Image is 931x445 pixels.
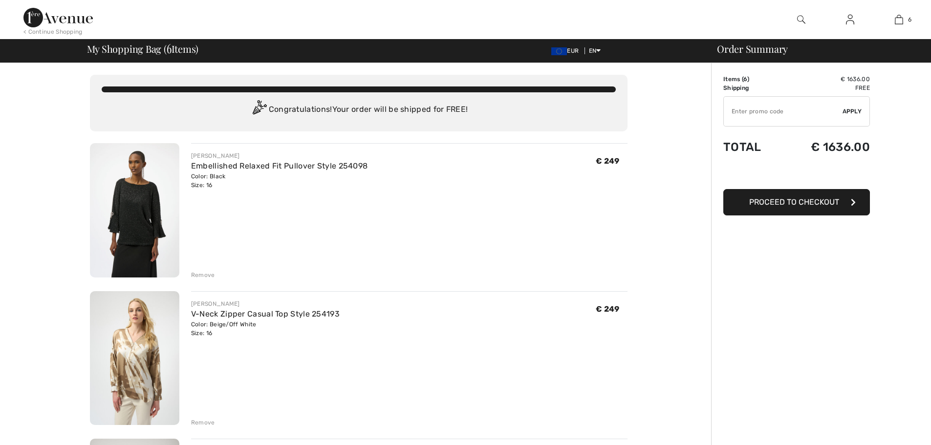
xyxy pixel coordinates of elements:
span: EUR [551,47,583,54]
span: EN [589,47,601,54]
div: [PERSON_NAME] [191,299,340,308]
div: < Continue Shopping [23,27,83,36]
span: 6 [167,42,172,54]
span: € 249 [596,156,620,166]
span: 6 [908,15,911,24]
div: Remove [191,271,215,279]
button: Proceed to Checkout [723,189,870,215]
a: Sign In [838,14,862,26]
span: Proceed to Checkout [749,197,839,207]
a: V-Neck Zipper Casual Top Style 254193 [191,309,340,318]
img: My Info [846,14,854,25]
img: My Bag [895,14,903,25]
div: Color: Beige/Off White Size: 16 [191,320,340,338]
span: € 249 [596,304,620,314]
div: Remove [191,418,215,427]
iframe: PayPal [723,164,870,186]
img: search the website [797,14,805,25]
td: Total [723,130,780,164]
img: 1ère Avenue [23,8,93,27]
span: Apply [843,107,862,116]
img: Congratulation2.svg [249,100,269,120]
td: € 1636.00 [780,75,870,84]
td: Items ( ) [723,75,780,84]
div: Congratulations! Your order will be shipped for FREE! [102,100,616,120]
td: € 1636.00 [780,130,870,164]
img: Embellished Relaxed Fit Pullover Style 254098 [90,143,179,277]
div: Color: Black Size: 16 [191,172,368,190]
a: Embellished Relaxed Fit Pullover Style 254098 [191,161,368,170]
div: Order Summary [705,44,925,54]
td: Shipping [723,84,780,92]
span: My Shopping Bag ( Items) [87,44,199,54]
input: Promo code [724,97,843,126]
div: [PERSON_NAME] [191,151,368,160]
a: 6 [875,14,923,25]
span: 6 [743,76,747,83]
img: V-Neck Zipper Casual Top Style 254193 [90,291,179,425]
td: Free [780,84,870,92]
img: Euro [551,47,567,55]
